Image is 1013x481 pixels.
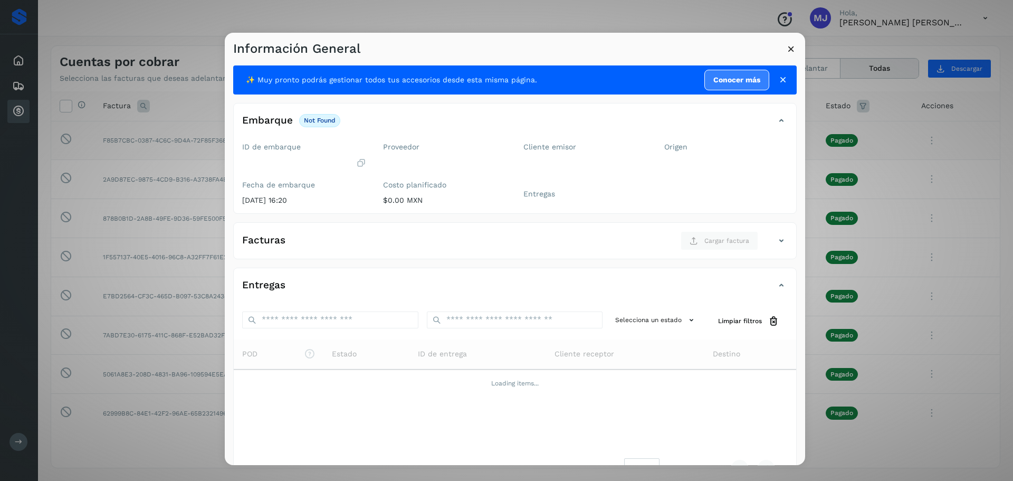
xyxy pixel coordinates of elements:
[713,348,740,360] span: Destino
[242,280,285,292] h4: Entregas
[704,236,749,246] span: Cargar factura
[242,115,293,127] h4: Embarque
[676,463,714,474] span: 1 - -1 de -1
[718,316,762,326] span: Limpiar filtros
[418,348,467,360] span: ID de entrega
[242,181,366,190] label: Fecha de embarque
[555,348,614,360] span: Cliente receptor
[234,231,796,259] div: FacturasCargar factura
[234,112,796,138] div: Embarquenot found
[246,74,537,86] span: ✨ Muy pronto podrás gestionar todos tus accesorios desde esta misma página.
[704,70,769,90] a: Conocer más
[242,235,285,247] h4: Facturas
[383,196,507,205] p: $0.00 MXN
[383,143,507,152] label: Proveedor
[611,312,701,329] button: Selecciona un estado
[523,143,647,152] label: Cliente emisor
[234,277,796,303] div: Entregas
[332,348,357,360] span: Estado
[304,117,336,124] p: not found
[242,348,315,360] span: POD
[710,312,788,331] button: Limpiar filtros
[233,41,360,56] h3: Información General
[242,143,366,152] label: ID de embarque
[234,370,796,397] td: Loading items...
[523,190,647,199] label: Entregas
[664,143,788,152] label: Origen
[547,463,616,474] span: Filtros por página :
[383,181,507,190] label: Costo planificado
[681,231,758,250] button: Cargar factura
[242,196,366,205] p: [DATE] 16:20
